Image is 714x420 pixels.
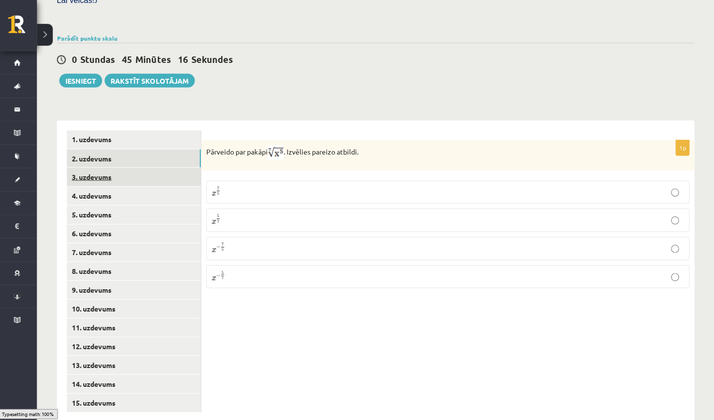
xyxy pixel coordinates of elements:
span: 7 [224,277,226,280]
span: 5 [224,249,226,252]
a: 10. uzdevums [69,300,203,318]
span: 5 [219,193,221,196]
a: Rīgas 1. Tālmācības vidusskola [11,17,40,42]
a: 15. uzdevums [69,394,203,412]
span: x [214,221,218,225]
span: 5 [219,215,221,218]
a: 4. uzdevums [69,188,203,206]
a: Parādīt punktu skalu [59,36,120,44]
span: 5 [224,272,226,275]
a: 12. uzdevums [69,338,203,356]
p: Pārveido par pakāpi . Izvēlies pareizo atbildi. [208,147,640,161]
a: 14. uzdevums [69,375,203,393]
span: − [218,274,223,278]
span: Sekundes [193,55,235,66]
span: 7 [224,244,226,247]
span: − [218,246,223,251]
img: Ev0AhbBUcYQJZQ0AAAAASUVORK5CYII= [269,147,285,161]
span: 0 [74,55,79,66]
span: Stundas [83,55,118,66]
span: 45 [124,55,134,66]
span: 7 [219,188,221,191]
a: 3. uzdevums [69,169,203,187]
a: 8. uzdevums [69,262,203,281]
a: 9. uzdevums [69,281,203,300]
a: 2. uzdevums [69,151,203,169]
a: Rakstīt skolotājam [107,75,197,89]
span: x [214,277,218,281]
a: 7. uzdevums [69,244,203,262]
span: 16 [180,55,190,66]
a: 11. uzdevums [69,319,203,337]
div: Typesetting math: 100% [0,409,60,419]
span: x [214,249,218,254]
span: x [214,193,218,197]
a: 13. uzdevums [69,356,203,374]
span: Minūtes [138,55,173,66]
p: 1p [675,141,689,157]
a: 6. uzdevums [69,225,203,244]
a: 5. uzdevums [69,207,203,225]
span: 7 [219,221,221,224]
a: 1. uzdevums [69,132,203,150]
button: Iesniegt [62,75,105,89]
